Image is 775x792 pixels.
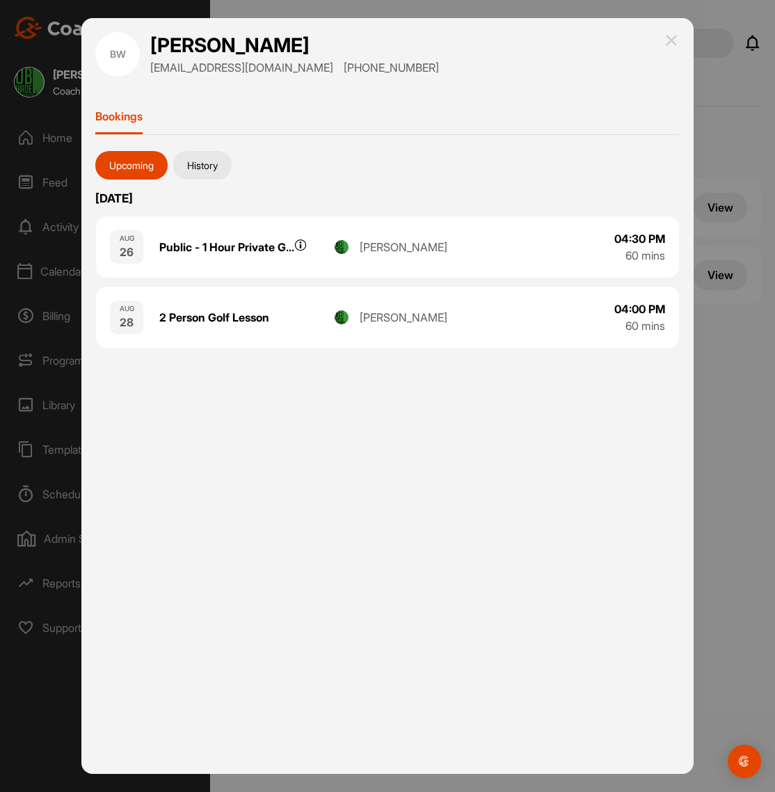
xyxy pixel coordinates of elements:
[344,59,439,76] p: [PHONE_NUMBER]
[95,190,680,207] p: [DATE]
[663,32,680,49] img: close
[95,32,140,77] div: BW
[335,240,349,254] img: profile_image
[150,32,439,59] h1: [PERSON_NAME]
[120,303,134,314] div: AUG
[625,317,665,334] div: 60 mins
[95,151,168,180] button: Upcoming
[120,314,134,331] div: 28
[159,239,335,255] div: Public - 1 Hour Private G...
[120,244,134,260] div: 26
[625,247,665,264] div: 60 mins
[120,233,134,244] div: AUG
[728,745,761,778] div: Open Intercom Messenger
[360,239,447,255] div: [PERSON_NAME]
[150,59,333,76] p: [EMAIL_ADDRESS][DOMAIN_NAME]
[335,310,349,324] img: profile_image
[360,309,447,326] div: [PERSON_NAME]
[173,151,232,180] button: History
[95,109,143,123] p: Bookings
[614,301,665,317] div: 04:00 PM
[159,309,335,326] div: 2 Person Golf Lesson
[614,230,665,247] div: 04:30 PM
